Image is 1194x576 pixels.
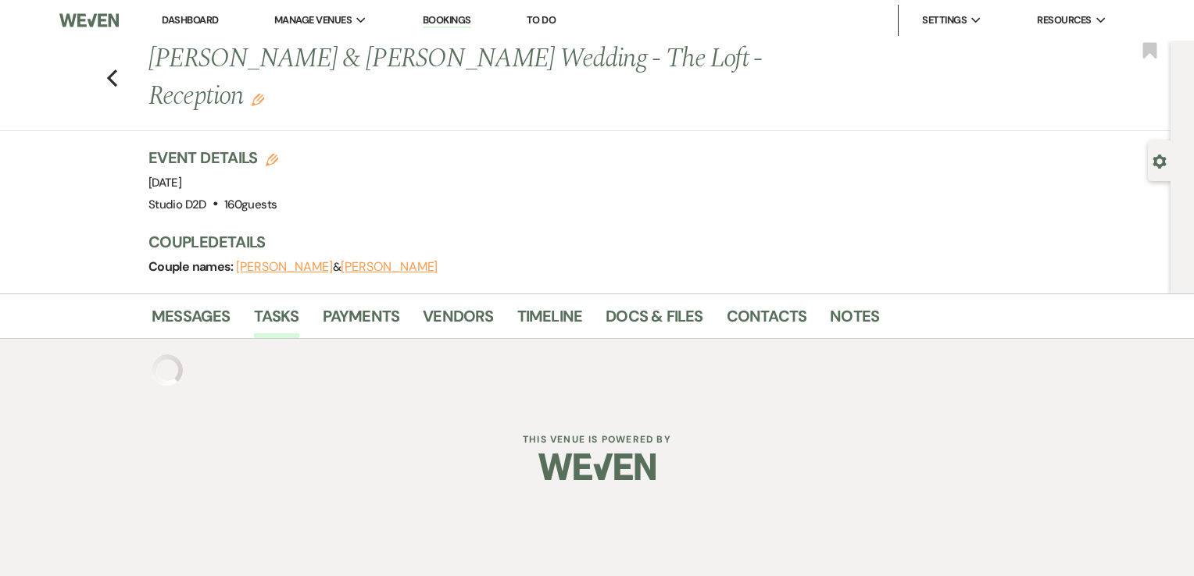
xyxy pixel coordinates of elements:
[830,304,879,338] a: Notes
[148,258,236,275] span: Couple names:
[423,304,493,338] a: Vendors
[527,13,556,27] a: To Do
[59,4,118,37] img: Weven Logo
[727,304,807,338] a: Contacts
[341,261,438,273] button: [PERSON_NAME]
[236,261,333,273] button: [PERSON_NAME]
[517,304,583,338] a: Timeline
[1037,12,1091,28] span: Resources
[224,197,277,212] span: 160 guests
[148,175,181,190] span: [DATE]
[922,12,967,28] span: Settings
[423,13,471,28] a: Bookings
[162,13,218,27] a: Dashboard
[148,231,1024,253] h3: Couple Details
[148,41,849,115] h1: [PERSON_NAME] & [PERSON_NAME] Wedding - The Loft - Reception
[606,304,702,338] a: Docs & Files
[274,12,352,28] span: Manage Venues
[152,354,183,386] img: loading spinner
[323,304,400,338] a: Payments
[1153,153,1167,168] button: Open lead details
[148,197,206,212] span: Studio D2D
[152,304,231,338] a: Messages
[254,304,299,338] a: Tasks
[252,92,264,106] button: Edit
[236,259,438,275] span: &
[538,439,656,494] img: Weven Logo
[148,147,278,169] h3: Event Details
